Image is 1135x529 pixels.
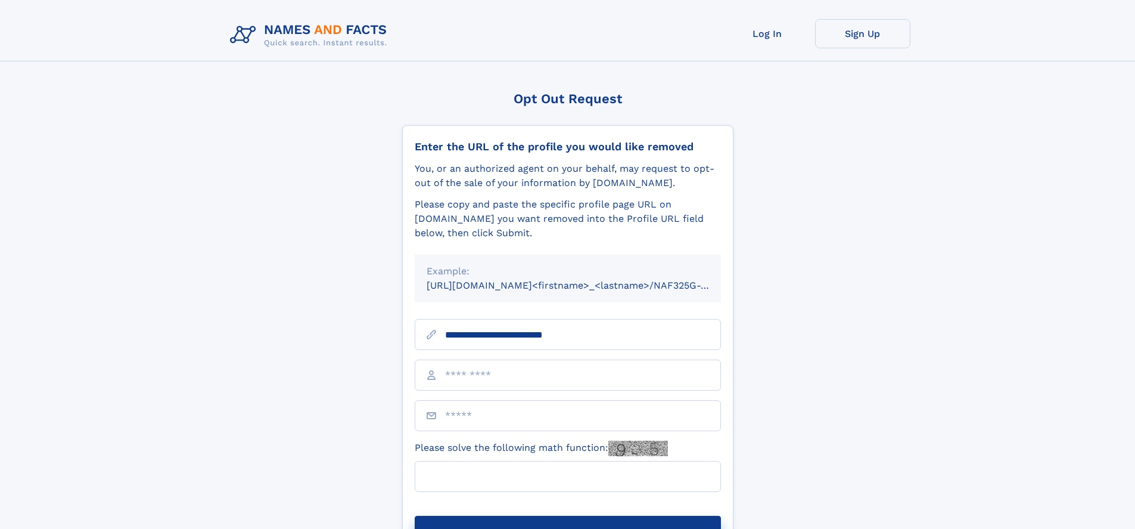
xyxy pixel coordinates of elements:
div: Enter the URL of the profile you would like removed [415,140,721,153]
label: Please solve the following math function: [415,441,668,456]
div: Example: [427,264,709,279]
a: Sign Up [815,19,910,48]
a: Log In [720,19,815,48]
div: Opt Out Request [402,91,733,106]
img: Logo Names and Facts [225,19,397,51]
div: You, or an authorized agent on your behalf, may request to opt-out of the sale of your informatio... [415,162,721,190]
div: Please copy and paste the specific profile page URL on [DOMAIN_NAME] you want removed into the Pr... [415,197,721,240]
small: [URL][DOMAIN_NAME]<firstname>_<lastname>/NAF325G-xxxxxxxx [427,280,744,291]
